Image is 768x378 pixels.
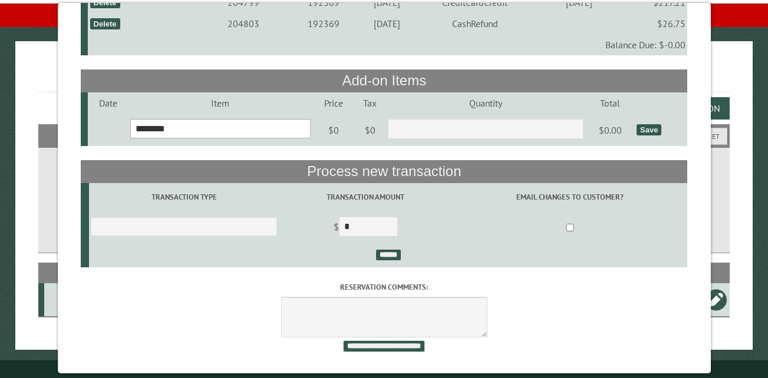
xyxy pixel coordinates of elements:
h1: Reservations [38,60,730,92]
th: Add-on Items [81,69,687,92]
label: Transaction Type [91,191,278,203]
div: Delete [90,18,120,29]
label: Reservation comments: [81,281,687,293]
td: $26.75 [619,13,687,34]
td: Price [312,92,354,114]
td: CashRefund [411,13,539,34]
td: $0.00 [585,114,634,147]
td: $0 [312,114,354,147]
td: 192369 [284,13,362,34]
label: Transaction Amount [281,191,450,203]
td: Item [128,92,312,114]
td: Total [585,92,634,114]
h2: Filters [38,124,730,147]
div: Save [637,124,661,135]
td: Tax [354,92,386,114]
th: Process new transaction [81,160,687,183]
th: Site [44,263,85,283]
label: Email changes to customer? [454,191,685,203]
div: C2 [49,294,84,306]
td: $ [279,211,451,244]
td: Balance Due: $-0.00 [88,34,687,55]
td: [DATE] [362,13,411,34]
td: Quantity [386,92,586,114]
td: Date [88,92,128,114]
td: $0 [354,114,386,147]
td: 204803 [202,13,284,34]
